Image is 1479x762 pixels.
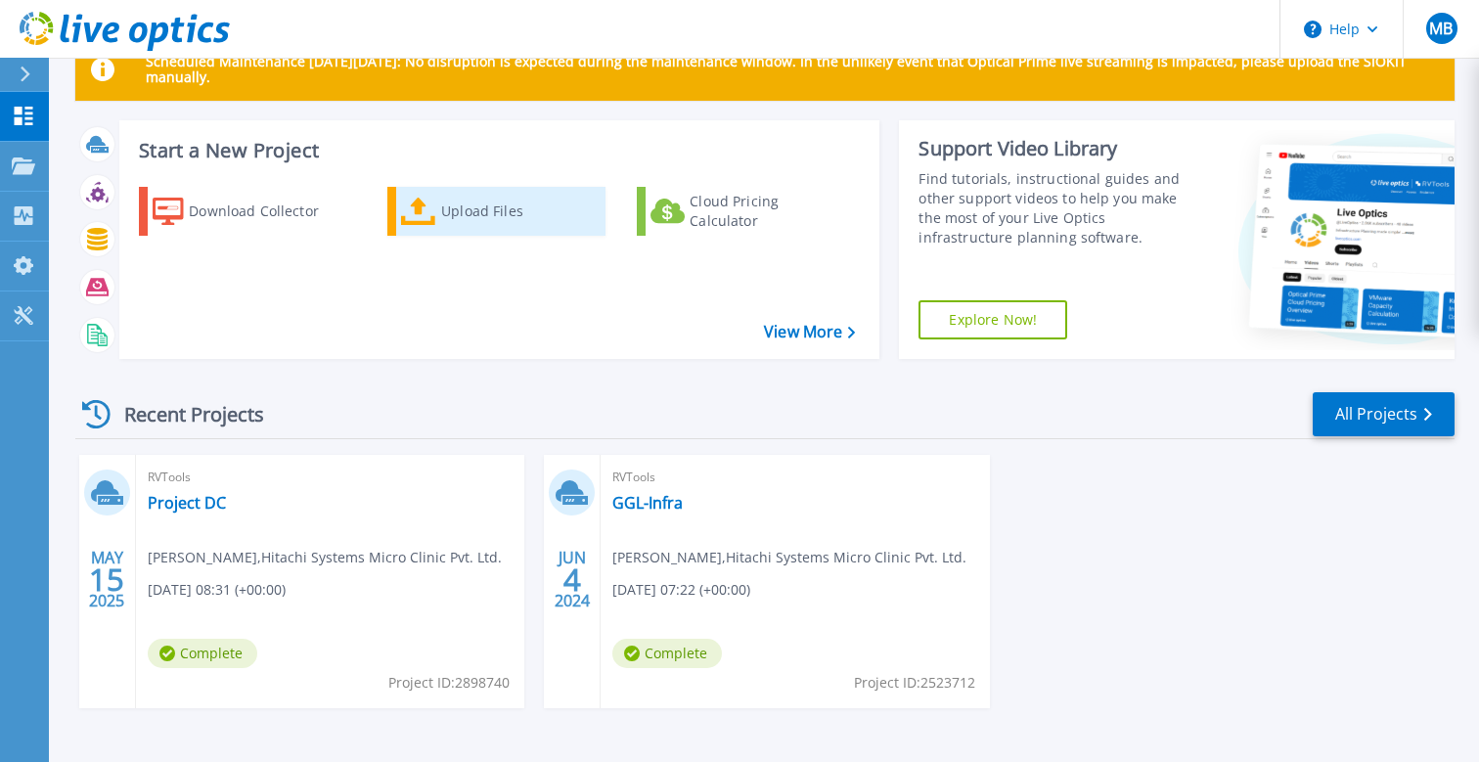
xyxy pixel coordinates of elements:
[854,672,975,694] span: Project ID: 2523712
[612,639,722,668] span: Complete
[148,493,226,513] a: Project DC
[388,672,510,694] span: Project ID: 2898740
[189,192,345,231] div: Download Collector
[387,187,605,236] a: Upload Files
[146,54,1439,85] p: Scheduled Maintenance [DATE][DATE]: No disruption is expected during the maintenance window. In t...
[441,192,598,231] div: Upload Files
[89,571,124,588] span: 15
[563,571,581,588] span: 4
[148,639,257,668] span: Complete
[919,300,1067,339] a: Explore Now!
[148,547,502,568] span: [PERSON_NAME] , Hitachi Systems Micro Clinic Pvt. Ltd.
[612,493,683,513] a: GGL-Infra
[612,467,977,488] span: RVTools
[612,547,966,568] span: [PERSON_NAME] , Hitachi Systems Micro Clinic Pvt. Ltd.
[88,544,125,615] div: MAY 2025
[637,187,855,236] a: Cloud Pricing Calculator
[139,140,855,161] h3: Start a New Project
[148,579,286,601] span: [DATE] 08:31 (+00:00)
[75,390,291,438] div: Recent Projects
[554,544,591,615] div: JUN 2024
[919,169,1197,247] div: Find tutorials, instructional guides and other support videos to help you make the most of your L...
[1429,21,1453,36] span: MB
[919,136,1197,161] div: Support Video Library
[139,187,357,236] a: Download Collector
[612,579,750,601] span: [DATE] 07:22 (+00:00)
[1313,392,1455,436] a: All Projects
[690,192,846,231] div: Cloud Pricing Calculator
[764,323,855,341] a: View More
[148,467,513,488] span: RVTools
